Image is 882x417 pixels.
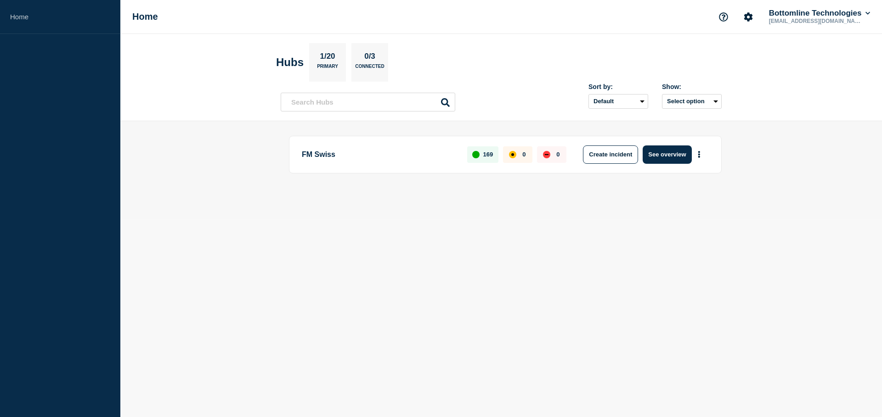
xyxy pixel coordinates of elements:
[522,151,526,158] p: 0
[317,52,339,64] p: 1/20
[543,151,550,158] div: down
[361,52,379,64] p: 0/3
[643,145,691,164] button: See overview
[509,151,516,158] div: affected
[556,151,560,158] p: 0
[281,93,455,111] input: Search Hubs
[317,64,338,73] p: Primary
[662,94,722,109] button: Select option
[276,56,304,69] h2: Hubs
[662,83,722,90] div: Show:
[132,11,158,22] h1: Home
[355,64,384,73] p: Connected
[583,145,638,164] button: Create incident
[472,151,480,158] div: up
[693,146,705,163] button: More actions
[714,7,733,27] button: Support
[483,151,493,158] p: 169
[767,18,863,24] p: [EMAIL_ADDRESS][DOMAIN_NAME]
[588,83,648,90] div: Sort by:
[767,9,872,18] button: Bottomline Technologies
[588,94,648,109] select: Sort by
[739,7,758,27] button: Account settings
[302,145,457,164] p: FM Swiss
